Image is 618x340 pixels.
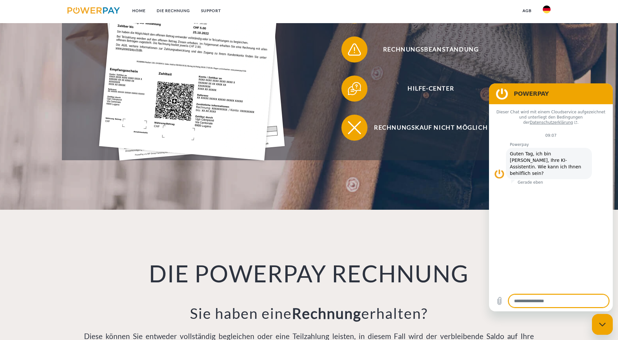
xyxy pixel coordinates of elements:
[81,304,538,322] h3: Sie haben eine erhalten?
[346,41,363,58] img: qb_warning.svg
[341,36,511,63] button: Rechnungsbeanstandung
[195,5,226,17] a: SUPPORT
[67,7,120,14] img: logo-powerpay.svg
[517,5,537,17] a: agb
[292,305,361,322] b: Rechnung
[351,115,510,141] span: Rechnungskauf nicht möglich
[351,36,510,63] span: Rechnungsbeanstandung
[489,83,613,311] iframe: Messaging-Fenster
[151,5,195,17] a: DIE RECHNUNG
[543,6,551,13] img: de
[127,5,151,17] a: Home
[341,76,511,102] button: Hilfe-Center
[351,76,510,102] span: Hilfe-Center
[81,259,538,288] h1: DIE POWERPAY RECHNUNG
[346,80,363,97] img: qb_help.svg
[341,115,511,141] button: Rechnungskauf nicht möglich
[592,314,613,335] iframe: Schaltfläche zum Öffnen des Messaging-Fensters; Konversation läuft
[346,120,363,136] img: qb_close.svg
